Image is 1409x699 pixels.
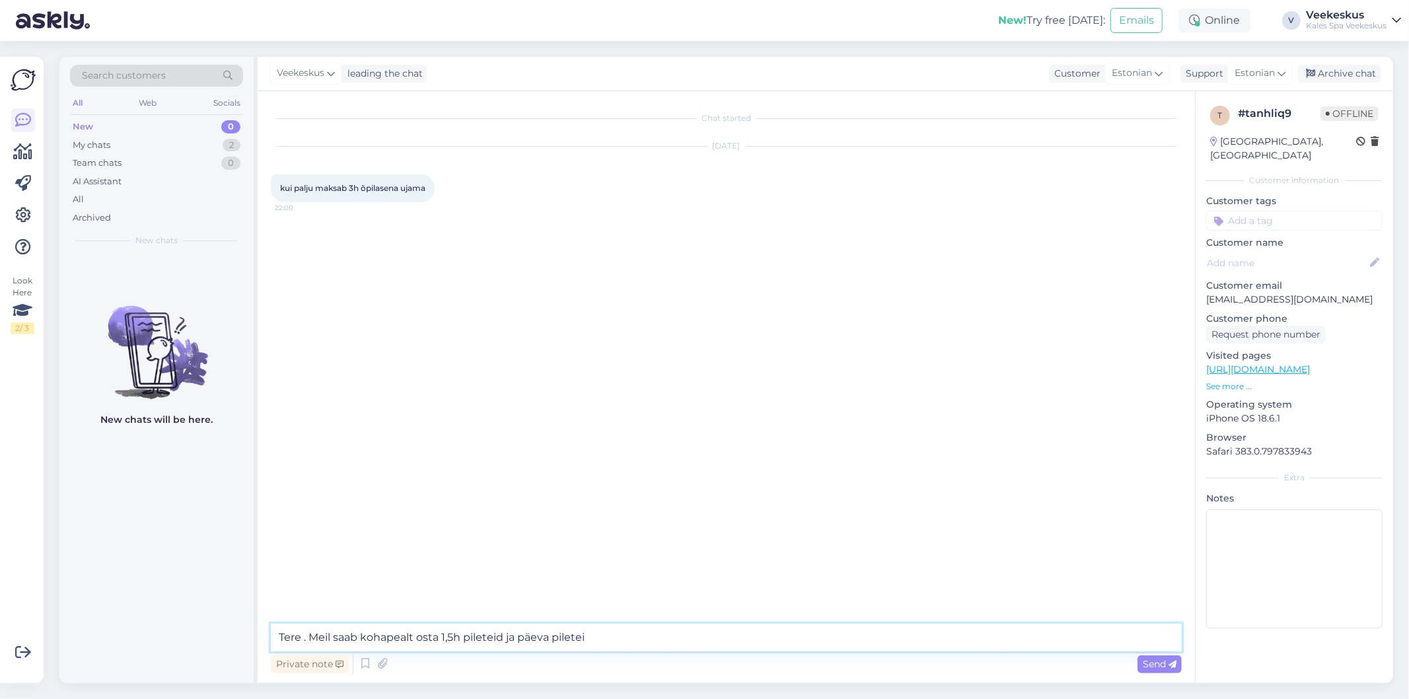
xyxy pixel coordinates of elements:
[1206,194,1383,208] p: Customer tags
[1206,211,1383,231] input: Add a tag
[1218,110,1223,120] span: t
[221,120,240,133] div: 0
[1206,472,1383,484] div: Extra
[1235,66,1275,81] span: Estonian
[221,157,240,170] div: 0
[11,67,36,92] img: Askly Logo
[1178,9,1250,32] div: Online
[1306,10,1401,31] a: VeekeskusKales Spa Veekeskus
[271,655,349,673] div: Private note
[998,14,1027,26] b: New!
[275,203,324,213] span: 22:00
[1206,398,1383,412] p: Operating system
[82,69,166,83] span: Search customers
[342,67,423,81] div: leading the chat
[11,275,34,334] div: Look Here
[1049,67,1101,81] div: Customer
[1306,20,1387,31] div: Kales Spa Veekeskus
[998,13,1105,28] div: Try free [DATE]:
[73,211,111,225] div: Archived
[271,624,1182,651] textarea: Tere . Meil saab kohapealt osta 1,5h pileteid ja päeva piletei
[73,157,122,170] div: Team chats
[271,112,1182,124] div: Chat started
[59,282,254,401] img: No chats
[1206,445,1383,459] p: Safari 383.0.797833943
[1206,492,1383,505] p: Notes
[137,94,160,112] div: Web
[11,322,34,334] div: 2 / 3
[135,235,178,246] span: New chats
[1206,236,1383,250] p: Customer name
[73,120,93,133] div: New
[1282,11,1301,30] div: V
[100,413,213,427] p: New chats will be here.
[1206,349,1383,363] p: Visited pages
[1206,363,1310,375] a: [URL][DOMAIN_NAME]
[1206,293,1383,307] p: [EMAIL_ADDRESS][DOMAIN_NAME]
[1298,65,1381,83] div: Archive chat
[1206,312,1383,326] p: Customer phone
[1238,106,1320,122] div: # tanhliq9
[211,94,243,112] div: Socials
[73,139,110,152] div: My chats
[1207,256,1367,270] input: Add name
[1206,412,1383,425] p: iPhone OS 18.6.1
[1206,431,1383,445] p: Browser
[277,66,324,81] span: Veekeskus
[271,140,1182,152] div: [DATE]
[1206,326,1326,344] div: Request phone number
[280,183,425,193] span: kui palju maksab 3h õpilasena ujama
[1210,135,1356,163] div: [GEOGRAPHIC_DATA], [GEOGRAPHIC_DATA]
[1110,8,1163,33] button: Emails
[1206,279,1383,293] p: Customer email
[1143,658,1176,670] span: Send
[1320,106,1379,121] span: Offline
[1112,66,1152,81] span: Estonian
[223,139,240,152] div: 2
[1306,10,1387,20] div: Veekeskus
[73,193,84,206] div: All
[73,175,122,188] div: AI Assistant
[70,94,85,112] div: All
[1206,381,1383,392] p: See more ...
[1180,67,1223,81] div: Support
[1206,174,1383,186] div: Customer information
